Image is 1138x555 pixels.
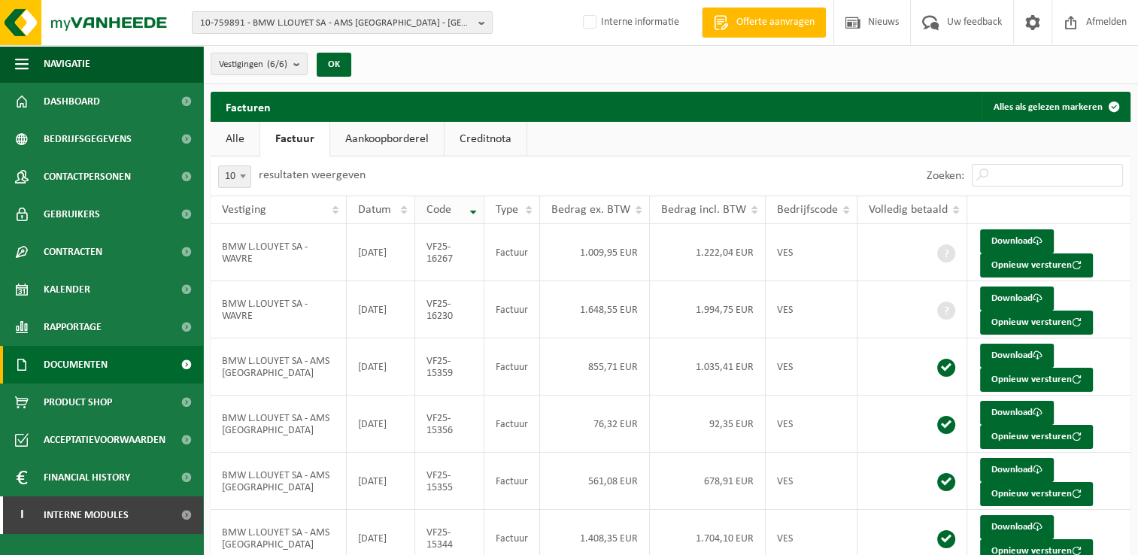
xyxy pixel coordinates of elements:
span: Dashboard [44,83,100,120]
span: Navigatie [44,45,90,83]
h2: Facturen [211,92,286,121]
span: Bedrag incl. BTW [661,204,746,216]
td: Factuur [484,338,540,396]
a: Download [980,344,1054,368]
span: Volledig betaald [869,204,948,216]
td: Factuur [484,224,540,281]
td: BMW L.LOUYET SA - AMS [GEOGRAPHIC_DATA] [211,338,347,396]
a: Factuur [260,122,329,156]
td: BMW L.LOUYET SA - WAVRE [211,224,347,281]
td: 1.648,55 EUR [540,281,650,338]
a: Download [980,458,1054,482]
td: 561,08 EUR [540,453,650,510]
td: Factuur [484,281,540,338]
a: Download [980,287,1054,311]
td: [DATE] [347,453,415,510]
span: Offerte aanvragen [733,15,818,30]
td: 92,35 EUR [650,396,766,453]
button: Opnieuw versturen [980,425,1093,449]
td: VF25-16230 [415,281,484,338]
button: Alles als gelezen markeren [982,92,1129,122]
count: (6/6) [267,59,287,69]
td: BMW L.LOUYET SA - AMS [GEOGRAPHIC_DATA] [211,396,347,453]
button: OK [317,53,351,77]
span: Rapportage [44,308,102,346]
span: Vestiging [222,204,266,216]
a: Creditnota [445,122,527,156]
td: VES [766,281,857,338]
td: VF25-15359 [415,338,484,396]
span: I [15,496,29,534]
span: Datum [358,204,391,216]
a: Aankoopborderel [330,122,444,156]
td: 678,91 EUR [650,453,766,510]
button: Opnieuw versturen [980,311,1093,335]
td: VF25-15355 [415,453,484,510]
td: [DATE] [347,338,415,396]
span: Contactpersonen [44,158,131,196]
td: 1.994,75 EUR [650,281,766,338]
span: Documenten [44,346,108,384]
td: 855,71 EUR [540,338,650,396]
span: Bedrijfsgegevens [44,120,132,158]
td: 1.035,41 EUR [650,338,766,396]
span: Code [426,204,451,216]
span: 10 [218,165,251,188]
a: Download [980,515,1054,539]
td: VES [766,224,857,281]
span: Financial History [44,459,130,496]
a: Alle [211,122,259,156]
a: Offerte aanvragen [702,8,826,38]
span: Contracten [44,233,102,271]
td: 1.009,95 EUR [540,224,650,281]
td: [DATE] [347,281,415,338]
td: VF25-16267 [415,224,484,281]
td: BMW L.LOUYET SA - WAVRE [211,281,347,338]
td: 76,32 EUR [540,396,650,453]
td: VES [766,338,857,396]
td: 1.222,04 EUR [650,224,766,281]
a: Download [980,229,1054,253]
span: Product Shop [44,384,112,421]
td: Factuur [484,453,540,510]
span: Type [496,204,518,216]
td: BMW L.LOUYET SA - AMS [GEOGRAPHIC_DATA] [211,453,347,510]
span: Acceptatievoorwaarden [44,421,165,459]
td: [DATE] [347,224,415,281]
span: Kalender [44,271,90,308]
a: Download [980,401,1054,425]
button: Vestigingen(6/6) [211,53,308,75]
span: Bedrag ex. BTW [551,204,630,216]
button: 10-759891 - BMW L.LOUYET SA - AMS [GEOGRAPHIC_DATA] - [GEOGRAPHIC_DATA] [192,11,493,34]
span: Bedrijfscode [777,204,838,216]
span: Interne modules [44,496,129,534]
label: Interne informatie [580,11,679,34]
td: [DATE] [347,396,415,453]
button: Opnieuw versturen [980,482,1093,506]
button: Opnieuw versturen [980,368,1093,392]
td: VES [766,453,857,510]
td: VF25-15356 [415,396,484,453]
label: resultaten weergeven [259,169,366,181]
span: 10-759891 - BMW L.LOUYET SA - AMS [GEOGRAPHIC_DATA] - [GEOGRAPHIC_DATA] [200,12,472,35]
span: Vestigingen [219,53,287,76]
span: Gebruikers [44,196,100,233]
td: VES [766,396,857,453]
span: 10 [219,166,250,187]
button: Opnieuw versturen [980,253,1093,277]
label: Zoeken: [927,170,964,182]
td: Factuur [484,396,540,453]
